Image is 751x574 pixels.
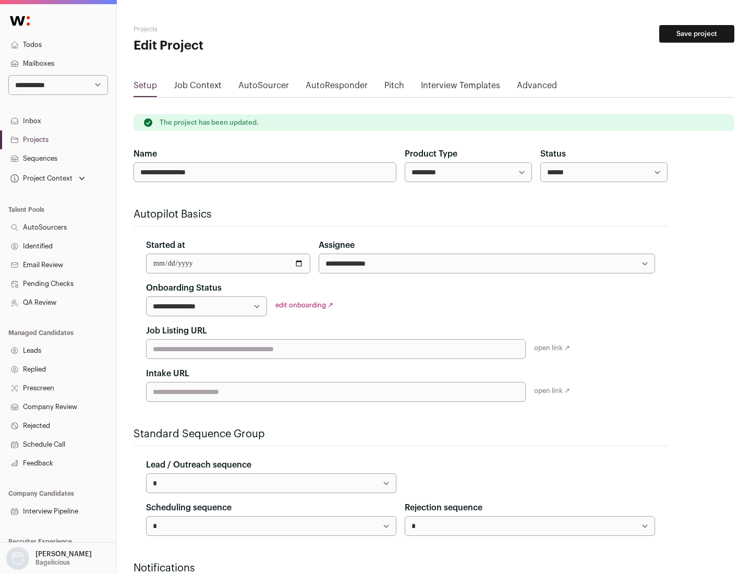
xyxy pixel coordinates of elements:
a: Setup [134,79,157,96]
a: AutoSourcer [238,79,289,96]
img: Wellfound [4,10,35,31]
label: Rejection sequence [405,501,482,514]
h1: Edit Project [134,38,334,54]
p: [PERSON_NAME] [35,550,92,558]
label: Job Listing URL [146,325,207,337]
a: Pitch [384,79,404,96]
label: Name [134,148,157,160]
label: Lead / Outreach sequence [146,459,251,471]
label: Intake URL [146,367,189,380]
button: Open dropdown [8,171,87,186]
label: Product Type [405,148,457,160]
a: Job Context [174,79,222,96]
p: The project has been updated. [160,118,259,127]
a: AutoResponder [306,79,368,96]
button: Open dropdown [4,547,94,570]
div: Project Context [8,174,72,183]
p: Bagelicious [35,558,70,567]
label: Status [540,148,566,160]
label: Scheduling sequence [146,501,232,514]
label: Assignee [319,239,355,252]
a: Interview Templates [421,79,500,96]
label: Onboarding Status [146,282,222,294]
a: edit onboarding ↗ [275,302,333,308]
a: Advanced [517,79,557,96]
h2: Autopilot Basics [134,207,668,222]
h2: Standard Sequence Group [134,427,668,441]
button: Save project [659,25,734,43]
h2: Projects [134,25,334,33]
label: Started at [146,239,185,252]
img: nopic.png [6,547,29,570]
